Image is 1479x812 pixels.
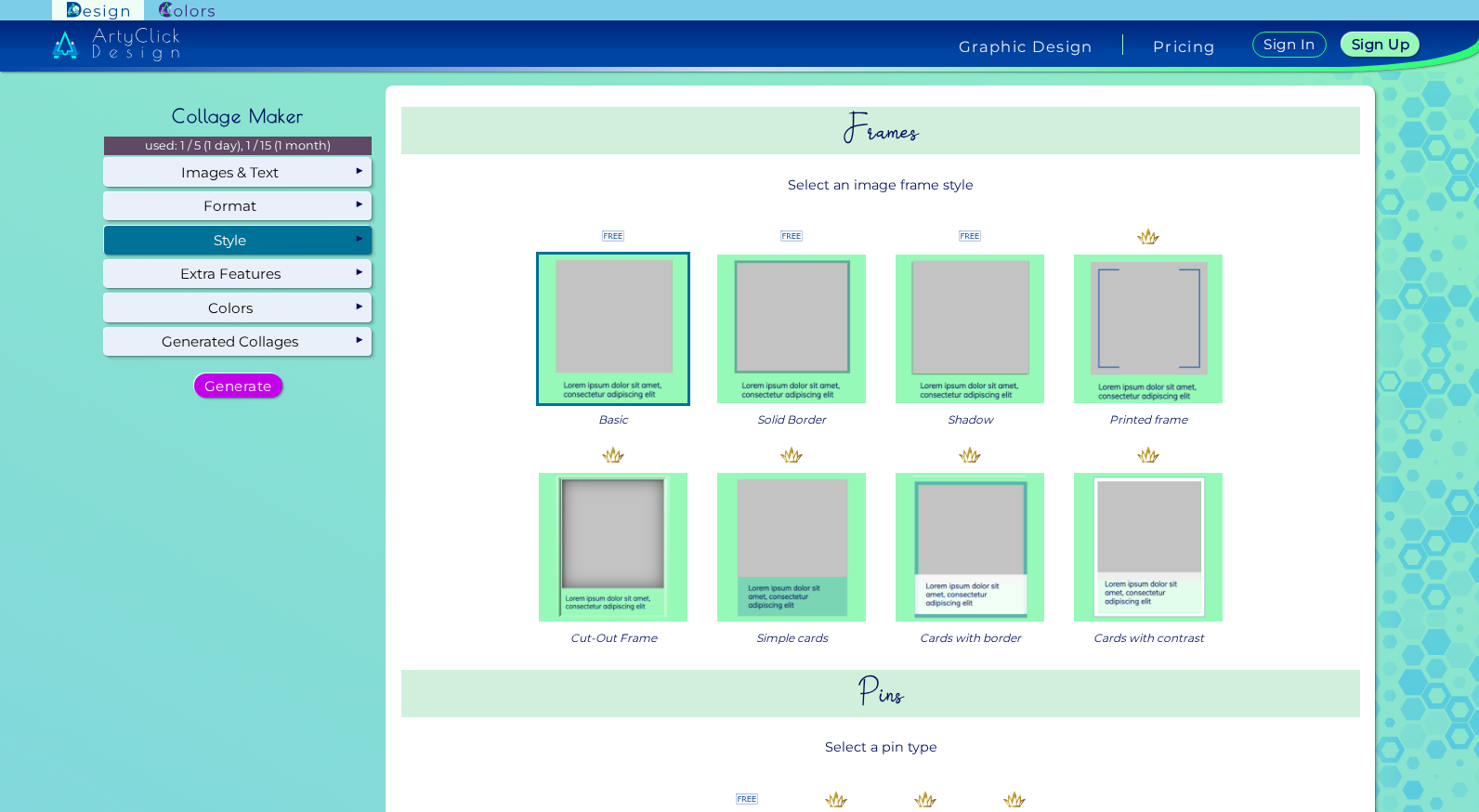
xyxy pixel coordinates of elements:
[104,294,372,321] div: Colors
[1003,788,1026,810] img: icon_premium_gold.svg
[401,107,1360,154] h2: Frames
[1256,33,1323,57] a: Sign In
[780,225,803,247] img: icon_free.svg
[104,260,372,288] div: Extra Features
[401,168,1360,203] p: Select an image frame style
[1266,38,1313,51] h5: Sign In
[602,225,624,247] img: icon_free.svg
[104,328,372,356] div: Generated Collages
[717,473,866,622] img: frame_cards_standard.jpg
[104,226,372,254] div: Style
[1355,38,1407,51] h5: Sign Up
[539,473,687,622] img: frame_invert.jpg
[1137,225,1159,247] img: icon_premium_gold.svg
[401,670,1360,717] h2: Pins
[208,379,268,392] h5: Generate
[401,730,1360,765] p: Select a pin type
[959,443,981,465] img: icon_premium_gold.svg
[104,192,372,220] div: Format
[52,28,180,61] img: artyclick_design_logo_white_combined_path.svg
[1093,629,1204,647] span: Cards with contrast
[756,629,828,647] span: Simple cards
[780,443,803,465] img: icon_premium_gold.svg
[570,629,657,647] span: Cut-Out Frame
[104,137,372,155] p: used: 1 / 5 (1 day), 1 / 15 (1 month)
[717,255,866,403] img: frame_outline.jpg
[1153,39,1215,54] a: Pricing
[914,788,936,810] img: icon_premium_gold.svg
[920,629,1021,647] span: Cards with border
[896,255,1044,403] img: frame_shadow.jpg
[104,158,372,186] div: Images & Text
[1074,473,1223,622] img: frame_cards_on_top_bw.jpg
[959,39,1093,54] h4: Graphic Design
[736,788,758,810] img: icon_free.svg
[602,443,624,465] img: icon_premium_gold.svg
[163,96,313,137] h2: Collage Maker
[896,473,1044,622] img: frame_cards_on_top.jpg
[1109,411,1187,428] span: Printed frame
[959,225,981,247] img: icon_free.svg
[1074,255,1223,403] img: frame_top_frame.jpg
[539,255,687,403] img: frame_none.jpg
[598,411,628,428] span: Basic
[1345,33,1416,56] a: Sign Up
[1137,443,1159,465] img: icon_premium_gold.svg
[825,788,847,810] img: icon_premium_gold.svg
[159,2,215,20] img: ArtyClick Colors logo
[757,411,826,428] span: Solid Border
[948,411,993,428] span: Shadow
